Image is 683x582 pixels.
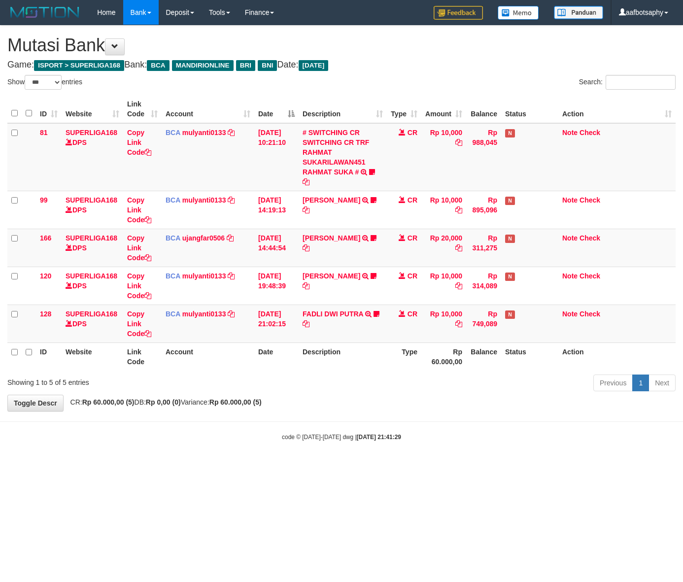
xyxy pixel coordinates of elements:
[62,267,123,305] td: DPS
[303,320,309,328] a: Copy FADLI DWI PUTRA to clipboard
[147,60,169,71] span: BCA
[408,234,417,242] span: CR
[254,342,299,371] th: Date
[421,305,466,342] td: Rp 10,000
[505,197,515,205] span: Has Note
[228,310,235,318] a: Copy mulyanti0133 to clipboard
[7,75,82,90] label: Show entries
[421,95,466,123] th: Amount: activate to sort column ascending
[66,234,117,242] a: SUPERLIGA168
[40,272,51,280] span: 120
[123,95,162,123] th: Link Code: activate to sort column ascending
[62,191,123,229] td: DPS
[282,434,401,441] small: code © [DATE]-[DATE] dwg |
[7,5,82,20] img: MOTION_logo.png
[299,60,329,71] span: [DATE]
[123,342,162,371] th: Link Code
[7,395,64,411] a: Toggle Descr
[254,305,299,342] td: [DATE] 21:02:15
[299,342,387,371] th: Description
[562,310,578,318] a: Note
[40,310,51,318] span: 128
[466,191,501,229] td: Rp 895,096
[466,123,501,191] td: Rp 988,045
[387,95,421,123] th: Type: activate to sort column ascending
[182,234,225,242] a: ujangfar0506
[562,272,578,280] a: Note
[162,95,254,123] th: Account: activate to sort column ascending
[505,310,515,319] span: Has Note
[7,60,676,70] h4: Game: Bank: Date:
[146,398,181,406] strong: Rp 0,00 (0)
[580,234,600,242] a: Check
[303,310,363,318] a: FADLI DWI PUTRA
[580,272,600,280] a: Check
[162,342,254,371] th: Account
[228,272,235,280] a: Copy mulyanti0133 to clipboard
[421,123,466,191] td: Rp 10,000
[505,235,515,243] span: Has Note
[172,60,234,71] span: MANDIRIONLINE
[303,282,309,290] a: Copy AKBAR SAPUTR to clipboard
[562,234,578,242] a: Note
[40,196,48,204] span: 99
[40,234,51,242] span: 166
[498,6,539,20] img: Button%20Memo.svg
[7,35,676,55] h1: Mutasi Bank
[562,196,578,204] a: Note
[580,310,600,318] a: Check
[236,60,255,71] span: BRI
[36,342,62,371] th: ID
[254,123,299,191] td: [DATE] 10:21:10
[66,310,117,318] a: SUPERLIGA168
[303,234,360,242] a: [PERSON_NAME]
[228,196,235,204] a: Copy mulyanti0133 to clipboard
[182,129,226,137] a: mulyanti0133
[434,6,483,20] img: Feedback.jpg
[82,398,135,406] strong: Rp 60.000,00 (5)
[34,60,124,71] span: ISPORT > SUPERLIGA168
[62,229,123,267] td: DPS
[127,234,151,262] a: Copy Link Code
[127,129,151,156] a: Copy Link Code
[62,305,123,342] td: DPS
[62,123,123,191] td: DPS
[421,191,466,229] td: Rp 10,000
[632,375,649,391] a: 1
[421,342,466,371] th: Rp 60.000,00
[228,129,235,137] a: Copy mulyanti0133 to clipboard
[166,310,180,318] span: BCA
[558,342,676,371] th: Action
[36,95,62,123] th: ID: activate to sort column ascending
[182,272,226,280] a: mulyanti0133
[166,129,180,137] span: BCA
[254,95,299,123] th: Date: activate to sort column descending
[455,138,462,146] a: Copy Rp 10,000 to clipboard
[182,310,226,318] a: mulyanti0133
[66,398,262,406] span: CR: DB: Variance:
[40,129,48,137] span: 81
[554,6,603,19] img: panduan.png
[562,129,578,137] a: Note
[299,95,387,123] th: Description: activate to sort column ascending
[303,244,309,252] a: Copy NOVEN ELING PRAYOG to clipboard
[303,196,360,204] a: [PERSON_NAME]
[66,129,117,137] a: SUPERLIGA168
[303,272,360,280] a: [PERSON_NAME]
[127,310,151,338] a: Copy Link Code
[455,320,462,328] a: Copy Rp 10,000 to clipboard
[421,229,466,267] td: Rp 20,000
[421,267,466,305] td: Rp 10,000
[303,206,309,214] a: Copy MUHAMMAD REZA to clipboard
[408,272,417,280] span: CR
[182,196,226,204] a: mulyanti0133
[7,374,277,387] div: Showing 1 to 5 of 5 entries
[606,75,676,90] input: Search:
[62,342,123,371] th: Website
[501,95,558,123] th: Status
[357,434,401,441] strong: [DATE] 21:41:29
[455,244,462,252] a: Copy Rp 20,000 to clipboard
[209,398,262,406] strong: Rp 60.000,00 (5)
[227,234,234,242] a: Copy ujangfar0506 to clipboard
[580,196,600,204] a: Check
